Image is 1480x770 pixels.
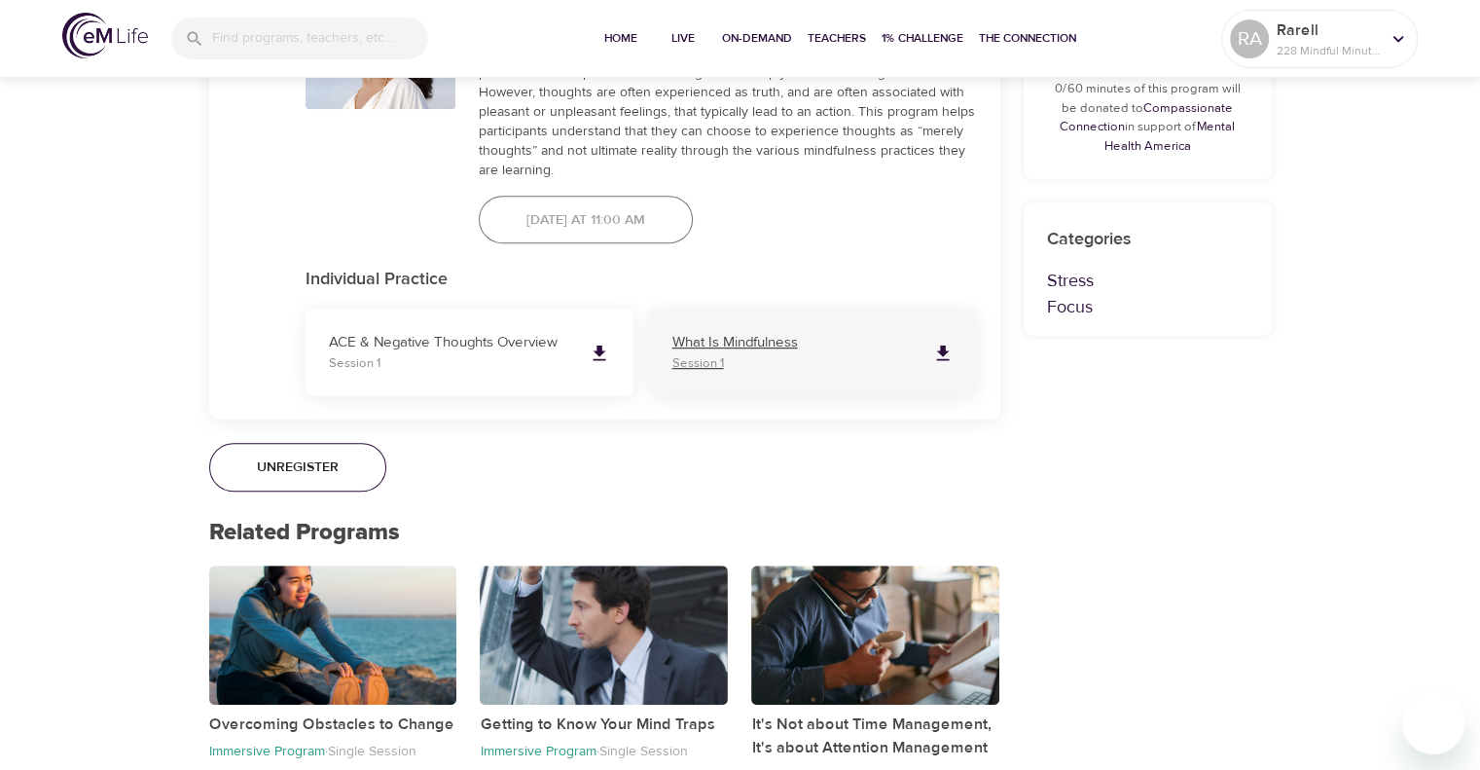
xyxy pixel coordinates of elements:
p: Rarell [1277,18,1380,42]
a: What Is MindfulnessSession 1 [649,309,977,396]
p: Session 1 [329,354,573,374]
span: Live [660,28,706,49]
p: Immersive Program · [480,743,598,760]
span: The Connection [979,28,1076,49]
p: Related Programs [209,515,1000,550]
button: Unregister [209,443,386,492]
span: Unregister [257,456,339,480]
p: It's Not about Time Management, It's about Attention Management [751,713,999,759]
a: Compassionate Connection [1060,100,1233,135]
p: Focus [1047,294,1248,320]
div: RA [1230,19,1269,58]
input: Find programs, teachers, etc... [212,18,428,59]
p: Single Session [598,743,687,760]
span: 1% Challenge [882,28,963,49]
p: Immersive Program · [209,743,328,760]
p: Getting to Know Your Mind Traps [480,713,728,736]
img: logo [62,13,148,58]
p: Single Session [328,743,416,760]
p: What Is Mindfulness [672,332,917,354]
p: Overcoming Obstacles to Change [209,713,457,736]
span: Teachers [808,28,866,49]
span: On-Demand [722,28,792,49]
p: Individual Practice [306,267,977,293]
a: ACE & Negative Thoughts OverviewSession 1 [306,309,633,396]
p: Stress [1047,268,1248,294]
a: Mental Health America [1104,119,1236,154]
span: Home [597,28,644,49]
div: The way that we think, and our habitual thought patterns can increase our experience of stress an... [479,24,977,180]
p: Session 1 [672,354,917,374]
p: ACE & Negative Thoughts Overview [329,332,573,354]
p: 228 Mindful Minutes [1277,42,1380,59]
iframe: Button to launch messaging window [1402,692,1464,754]
p: Categories [1047,226,1248,252]
p: 0/60 minutes of this program will be donated to in support of [1047,80,1248,156]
